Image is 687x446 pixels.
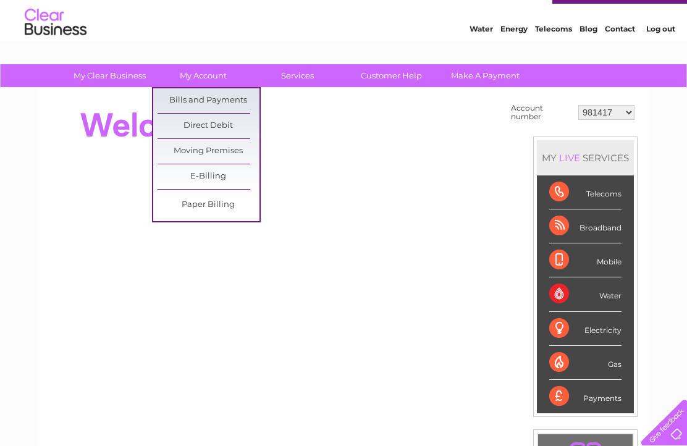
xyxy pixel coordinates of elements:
[549,346,622,380] div: Gas
[580,53,597,62] a: Blog
[646,53,675,62] a: Log out
[153,64,255,87] a: My Account
[508,101,575,124] td: Account number
[247,64,348,87] a: Services
[59,64,161,87] a: My Clear Business
[24,32,87,70] img: logo.png
[557,152,583,164] div: LIVE
[549,175,622,209] div: Telecoms
[340,64,442,87] a: Customer Help
[535,53,572,62] a: Telecoms
[158,164,259,189] a: E-Billing
[158,88,259,113] a: Bills and Payments
[158,139,259,164] a: Moving Premises
[434,64,536,87] a: Make A Payment
[537,140,634,175] div: MY SERVICES
[549,243,622,277] div: Mobile
[53,7,636,60] div: Clear Business is a trading name of Verastar Limited (registered in [GEOGRAPHIC_DATA] No. 3667643...
[605,53,635,62] a: Contact
[158,114,259,138] a: Direct Debit
[454,6,539,22] a: 0333 014 3131
[500,53,528,62] a: Energy
[549,277,622,311] div: Water
[549,380,622,413] div: Payments
[158,193,259,217] a: Paper Billing
[470,53,493,62] a: Water
[549,312,622,346] div: Electricity
[549,209,622,243] div: Broadband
